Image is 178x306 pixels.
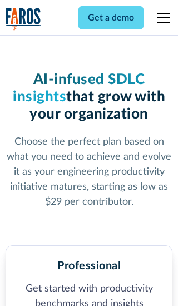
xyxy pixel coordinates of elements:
[13,72,145,104] span: AI-infused SDLC insights
[57,259,121,273] h2: Professional
[6,8,41,31] a: home
[150,4,172,31] div: menu
[6,8,41,31] img: Logo of the analytics and reporting company Faros.
[6,135,173,210] p: Choose the perfect plan based on what you need to achieve and evolve it as your engineering produ...
[78,6,144,29] a: Get a demo
[6,71,173,124] h1: that grow with your organization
